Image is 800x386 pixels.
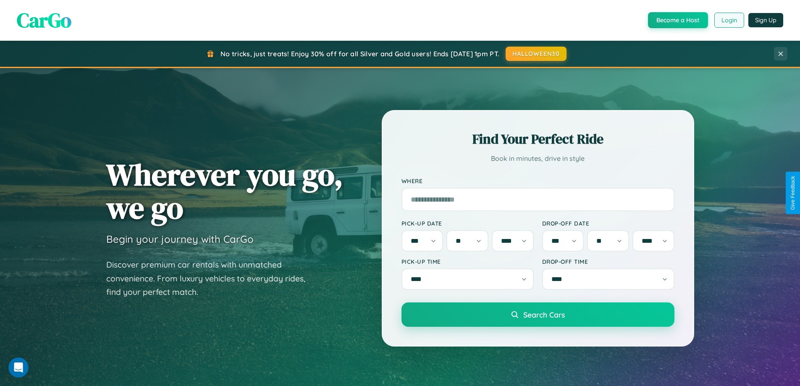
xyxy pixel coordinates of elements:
[748,13,783,27] button: Sign Up
[542,258,674,265] label: Drop-off Time
[523,310,565,319] span: Search Cars
[401,177,674,184] label: Where
[542,220,674,227] label: Drop-off Date
[506,47,567,61] button: HALLOWEEN30
[401,152,674,165] p: Book in minutes, drive in style
[714,13,744,28] button: Login
[648,12,708,28] button: Become a Host
[106,158,343,224] h1: Wherever you go, we go
[401,302,674,327] button: Search Cars
[401,258,534,265] label: Pick-up Time
[220,50,499,58] span: No tricks, just treats! Enjoy 30% off for all Silver and Gold users! Ends [DATE] 1pm PT.
[401,220,534,227] label: Pick-up Date
[106,258,316,299] p: Discover premium car rentals with unmatched convenience. From luxury vehicles to everyday rides, ...
[8,357,29,378] iframe: Intercom live chat
[790,176,796,210] div: Give Feedback
[17,6,71,34] span: CarGo
[106,233,254,245] h3: Begin your journey with CarGo
[401,130,674,148] h2: Find Your Perfect Ride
